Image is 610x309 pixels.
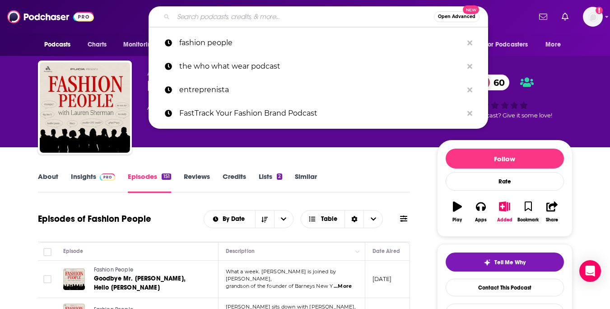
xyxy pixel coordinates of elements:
input: Search podcasts, credits, & more... [173,9,434,24]
button: Added [493,196,516,228]
a: 60 [475,75,509,90]
img: Podchaser - Follow, Share and Rate Podcasts [7,8,94,25]
span: Toggle select row [43,275,51,283]
button: Choose View [301,210,383,228]
span: Tell Me Why [494,259,526,266]
button: Open AdvancedNew [434,11,480,22]
span: By Date [223,216,248,222]
div: Description [226,246,255,257]
span: Audacy | Puck [147,69,202,77]
a: Show notifications dropdown [558,9,572,24]
span: Goodbye Mr. [PERSON_NAME], Hello [PERSON_NAME] [94,275,186,291]
button: Apps [469,196,493,228]
button: Bookmark [517,196,540,228]
a: Reviews [184,172,210,193]
a: Goodbye Mr. [PERSON_NAME], Hello [PERSON_NAME] [94,274,202,292]
button: Column Actions [352,246,363,257]
div: Sort Direction [345,211,363,228]
button: Play [446,196,469,228]
button: open menu [38,36,83,53]
button: open menu [539,36,572,53]
a: Fashion People [94,266,202,274]
div: Date Aired [373,246,400,257]
p: entreprenista [179,78,463,102]
img: Fashion People [40,62,130,153]
p: fashion people [179,31,463,55]
div: Share [546,217,558,223]
h1: Episodes of Fashion People [38,213,151,225]
div: 151 [162,173,171,180]
span: Good podcast? Give it some love! [457,112,552,119]
div: 2 [277,173,282,180]
a: fashion people [149,31,488,55]
svg: Add a profile image [596,7,603,14]
div: Search podcasts, credits, & more... [149,6,488,27]
span: 60 [484,75,509,90]
button: Sort Direction [255,211,274,228]
img: tell me why sparkle [484,259,491,266]
img: Podchaser Pro [100,173,116,181]
button: open menu [204,216,255,222]
div: Added [497,217,512,223]
span: More [545,38,561,51]
a: InsightsPodchaser Pro [71,172,116,193]
span: Table [321,216,337,222]
p: [DATE] [373,275,392,283]
span: What a week. [PERSON_NAME] is joined by [PERSON_NAME], [226,268,336,282]
span: grandson of the founder of Barneys New Y [226,283,333,289]
a: FastTrack Your Fashion Brand Podcast [149,102,488,125]
div: Rate [446,172,564,191]
a: Show notifications dropdown [535,9,551,24]
a: the who what wear podcast [149,55,488,78]
a: About [38,172,58,193]
button: Share [540,196,563,228]
div: Episode [63,246,84,257]
button: open menu [117,36,167,53]
div: Apps [475,217,487,223]
div: Play [452,217,462,223]
p: the who what wear podcast [179,55,463,78]
button: open menu [479,36,541,53]
span: Charts [88,38,107,51]
button: Show profile menu [583,7,603,27]
a: Similar [295,172,317,193]
span: Podcasts [44,38,71,51]
span: Logged in as Alexandrapullpr [583,7,603,27]
button: open menu [274,211,293,228]
h2: Choose List sort [204,210,293,228]
a: Lists2 [259,172,282,193]
a: Credits [223,172,246,193]
div: 60Good podcast? Give it some love! [437,69,573,125]
span: Fashion People [94,267,133,273]
div: Bookmark [517,217,539,223]
button: tell me why sparkleTell Me Why [446,253,564,272]
span: New [463,5,479,14]
span: ...More [334,283,352,290]
a: Episodes151 [128,172,171,193]
a: Contact This Podcast [446,279,564,296]
span: For Podcasters [485,38,528,51]
img: User Profile [583,7,603,27]
p: FastTrack Your Fashion Brand Podcast [179,102,463,125]
a: entreprenista [149,78,488,102]
span: Monitoring [123,38,155,51]
a: Charts [82,36,112,53]
button: Follow [446,149,564,169]
div: An podcast [147,102,309,113]
div: Open Intercom Messenger [579,260,601,282]
span: Open Advanced [438,14,475,19]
